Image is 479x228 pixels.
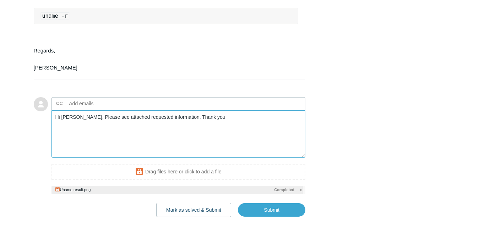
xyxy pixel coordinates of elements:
[40,12,70,20] code: uname -r
[300,187,302,193] span: x
[238,203,305,217] input: Submit
[274,187,294,193] span: Completed
[56,98,63,109] label: CC
[66,98,143,109] input: Add emails
[51,110,306,158] textarea: Add your reply
[156,203,231,217] button: Mark as solved & Submit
